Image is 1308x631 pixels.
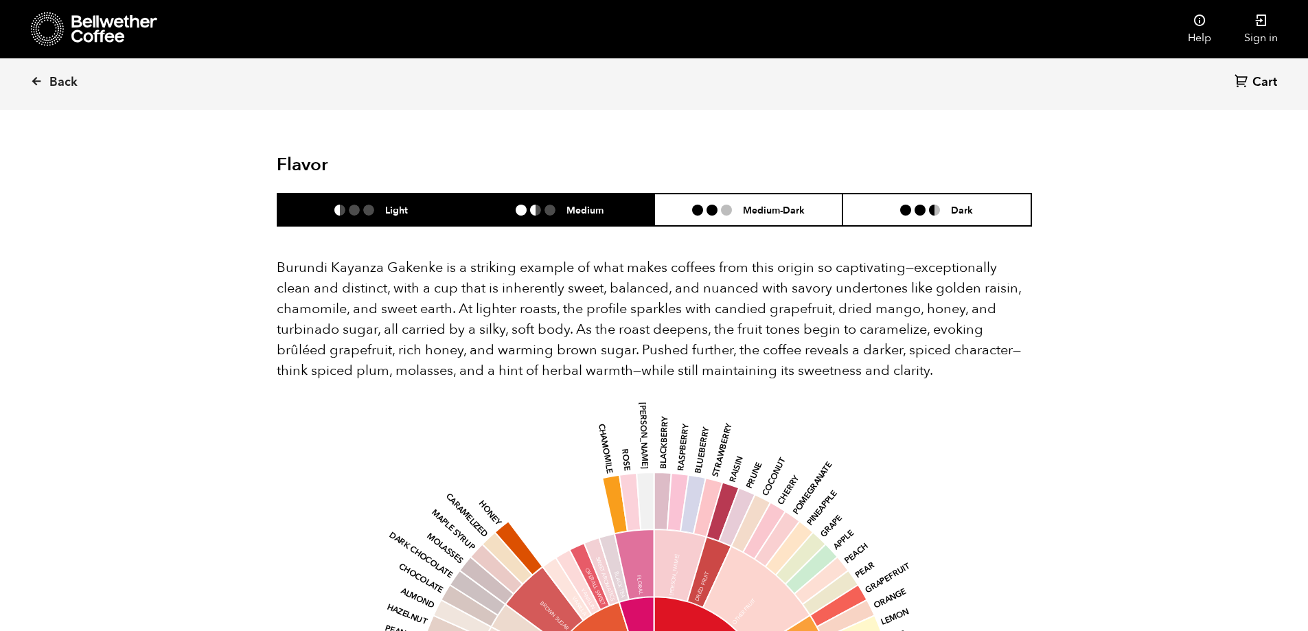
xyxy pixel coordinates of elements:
p: Burundi Kayanza Gakenke is a striking example of what makes coffees from this origin so captivati... [277,257,1032,381]
span: Cart [1252,74,1277,91]
span: Back [49,74,78,91]
h2: Flavor [277,154,529,176]
h6: Medium [566,204,604,216]
h6: Medium-Dark [743,204,805,216]
h6: Light [385,204,408,216]
h6: Dark [951,204,973,216]
a: Cart [1235,73,1281,92]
